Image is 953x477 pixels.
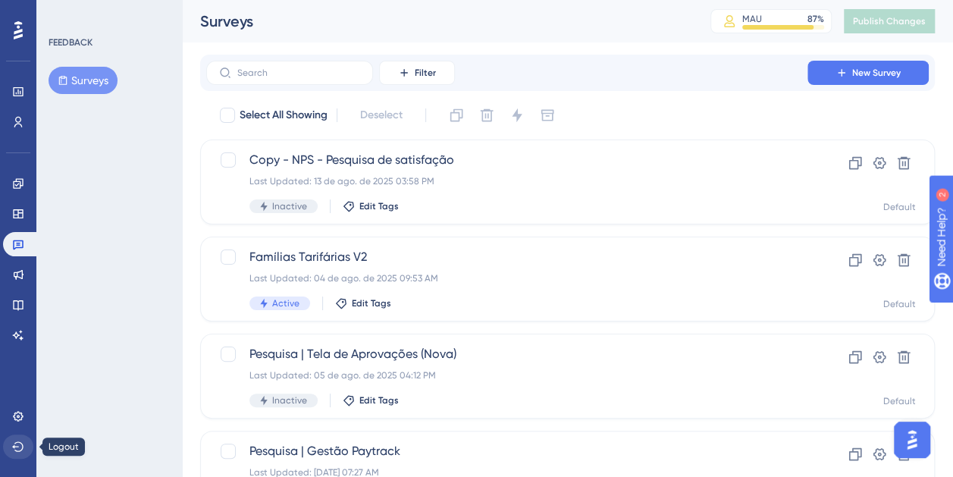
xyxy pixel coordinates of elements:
div: MAU [742,13,762,25]
input: Search [237,67,360,78]
div: Default [883,395,916,407]
div: FEEDBACK [49,36,92,49]
span: Copy - NPS - Pesquisa de satisfação [249,151,764,169]
span: Publish Changes [853,15,926,27]
button: New Survey [807,61,929,85]
span: Edit Tags [359,200,399,212]
button: Deselect [346,102,416,129]
div: Default [883,298,916,310]
button: Filter [379,61,455,85]
div: 2 [105,8,110,20]
div: Default [883,201,916,213]
span: Edit Tags [352,297,391,309]
div: 87 % [807,13,824,25]
span: Famílias Tarifárias V2 [249,248,764,266]
span: Edit Tags [359,394,399,406]
button: Publish Changes [844,9,935,33]
span: Pesquisa | Gestão Paytrack [249,442,764,460]
span: Filter [415,67,436,79]
span: Select All Showing [240,106,328,124]
span: Active [272,297,299,309]
span: Deselect [360,106,403,124]
div: Last Updated: 04 de ago. de 2025 09:53 AM [249,272,764,284]
div: Last Updated: 05 de ago. de 2025 04:12 PM [249,369,764,381]
button: Surveys [49,67,118,94]
iframe: UserGuiding AI Assistant Launcher [889,417,935,463]
span: Inactive [272,200,307,212]
div: Surveys [200,11,672,32]
button: Edit Tags [335,297,391,309]
span: New Survey [852,67,901,79]
span: Need Help? [36,4,95,22]
button: Edit Tags [343,394,399,406]
button: Edit Tags [343,200,399,212]
span: Pesquisa | Tela de Aprovações (Nova) [249,345,764,363]
span: Inactive [272,394,307,406]
div: Last Updated: 13 de ago. de 2025 03:58 PM [249,175,764,187]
